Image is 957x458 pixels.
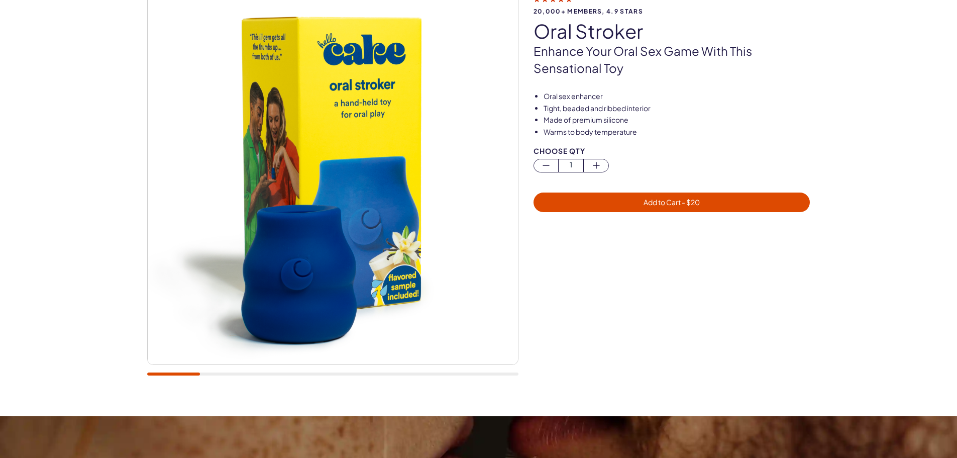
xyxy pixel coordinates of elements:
h1: oral stroker [534,21,810,42]
li: Oral sex enhancer [544,91,810,102]
span: 20,000+ members, 4.9 stars [534,8,810,15]
li: Warms to body temperature [544,127,810,137]
button: Add to Cart - $20 [534,193,810,212]
span: Add to Cart [644,198,700,207]
li: Made of premium silicone [544,115,810,125]
li: Tight, beaded and ribbed interior [544,104,810,114]
p: Enhance your oral sex game with this sensational toy [534,43,810,76]
div: Choose Qty [534,147,810,155]
span: - $ 20 [681,198,700,207]
span: 1 [559,159,583,171]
